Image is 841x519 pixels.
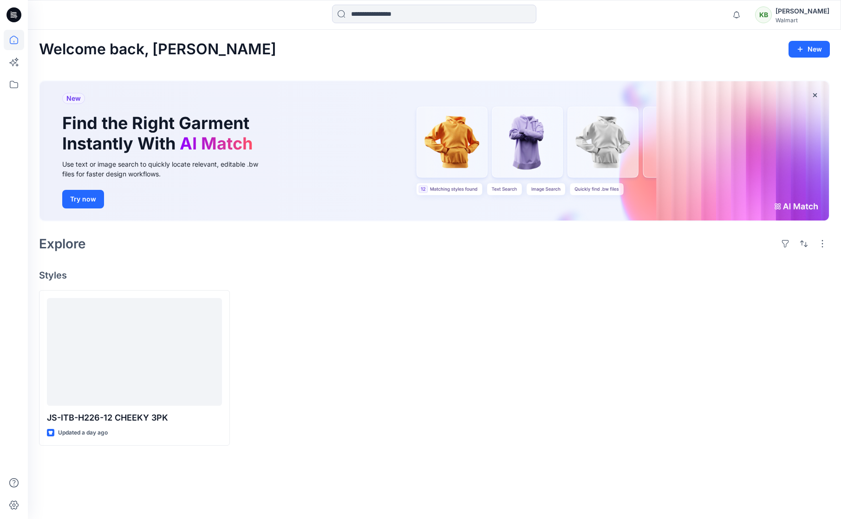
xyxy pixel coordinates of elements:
p: JS-ITB-H226-12 CHEEKY 3PK [47,411,222,424]
h4: Styles [39,270,830,281]
div: Use text or image search to quickly locate relevant, editable .bw files for faster design workflows. [62,159,271,179]
div: [PERSON_NAME] [776,6,829,17]
span: New [66,93,81,104]
h1: Find the Right Garment Instantly With [62,113,257,153]
p: Updated a day ago [58,428,108,438]
span: AI Match [180,133,253,154]
button: Try now [62,190,104,208]
button: New [789,41,830,58]
h2: Explore [39,236,86,251]
h2: Welcome back, [PERSON_NAME] [39,41,276,58]
div: Walmart [776,17,829,24]
div: KB [755,6,772,23]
